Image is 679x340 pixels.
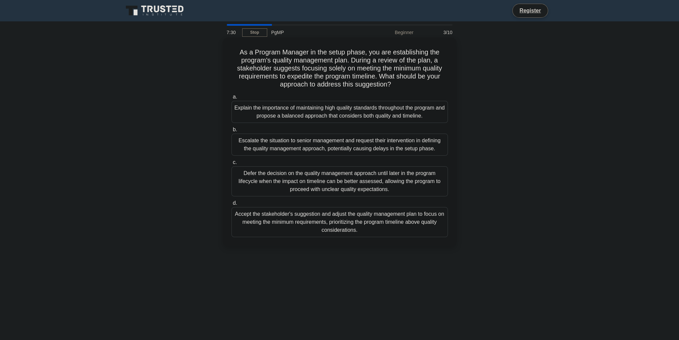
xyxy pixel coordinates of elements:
span: b. [233,127,237,132]
span: a. [233,94,237,100]
div: Accept the stakeholder's suggestion and adjust the quality management plan to focus on meeting th... [231,207,448,237]
div: Beginner [359,26,417,39]
span: d. [233,200,237,206]
a: Register [515,6,545,15]
a: Stop [242,28,267,37]
div: Explain the importance of maintaining high quality standards throughout the program and propose a... [231,101,448,123]
div: 3/10 [417,26,457,39]
div: PgMP [267,26,359,39]
h5: As a Program Manager in the setup phase, you are establishing the program's quality management pl... [231,48,449,89]
span: c. [233,159,237,165]
div: Escalate the situation to senior management and request their intervention in defining the qualit... [231,134,448,156]
div: 7:30 [223,26,242,39]
div: Defer the decision on the quality management approach until later in the program lifecycle when t... [231,166,448,196]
